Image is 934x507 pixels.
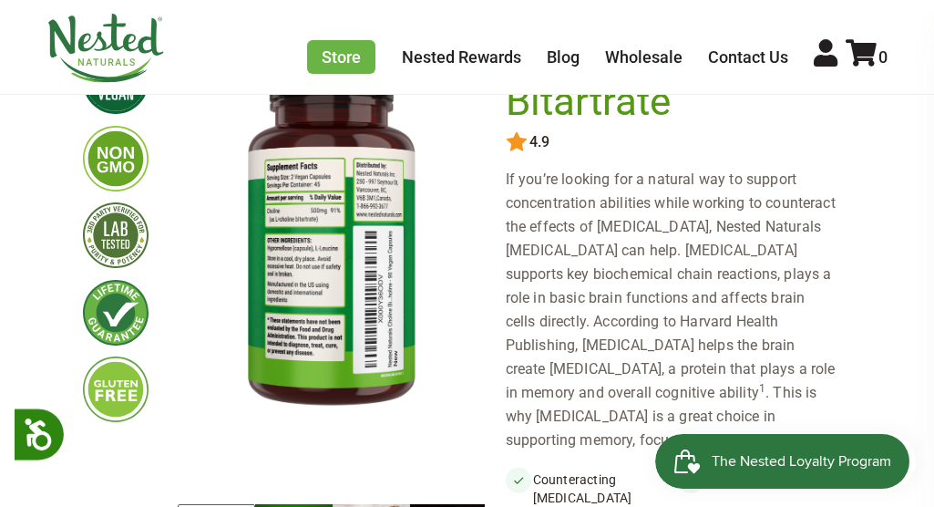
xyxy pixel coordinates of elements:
[83,126,149,191] img: gmofree
[506,168,851,452] div: If you’re looking for a natural way to support concentration abilities while working to counterac...
[547,47,580,67] a: Blog
[506,34,842,124] h1: [MEDICAL_DATA] Bitartrate
[605,47,683,67] a: Wholesale
[83,280,149,346] img: lifetimeguarantee
[178,34,485,433] img: Choline Bitartrate
[402,47,521,67] a: Nested Rewards
[708,47,788,67] a: Contact Us
[83,357,149,422] img: glutenfree
[759,382,765,395] sup: 1
[655,434,916,489] iframe: Button to open loyalty program pop-up
[846,47,888,67] a: 0
[307,40,375,74] a: Store
[46,14,165,83] img: Nested Naturals
[83,202,149,268] img: thirdpartytested
[506,131,528,153] img: star.svg
[528,134,549,150] span: 4.9
[878,47,888,67] span: 0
